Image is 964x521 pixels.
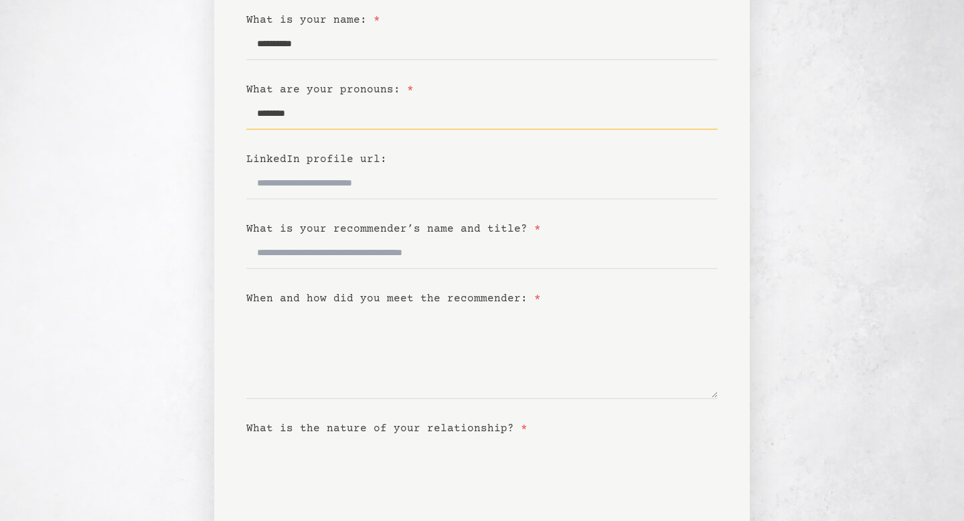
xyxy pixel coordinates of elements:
[246,84,414,96] label: What are your pronouns:
[246,14,380,26] label: What is your name:
[246,223,541,235] label: What is your recommender’s name and title?
[246,423,528,435] label: What is the nature of your relationship?
[246,293,541,305] label: When and how did you meet the recommender:
[246,153,387,165] label: LinkedIn profile url:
